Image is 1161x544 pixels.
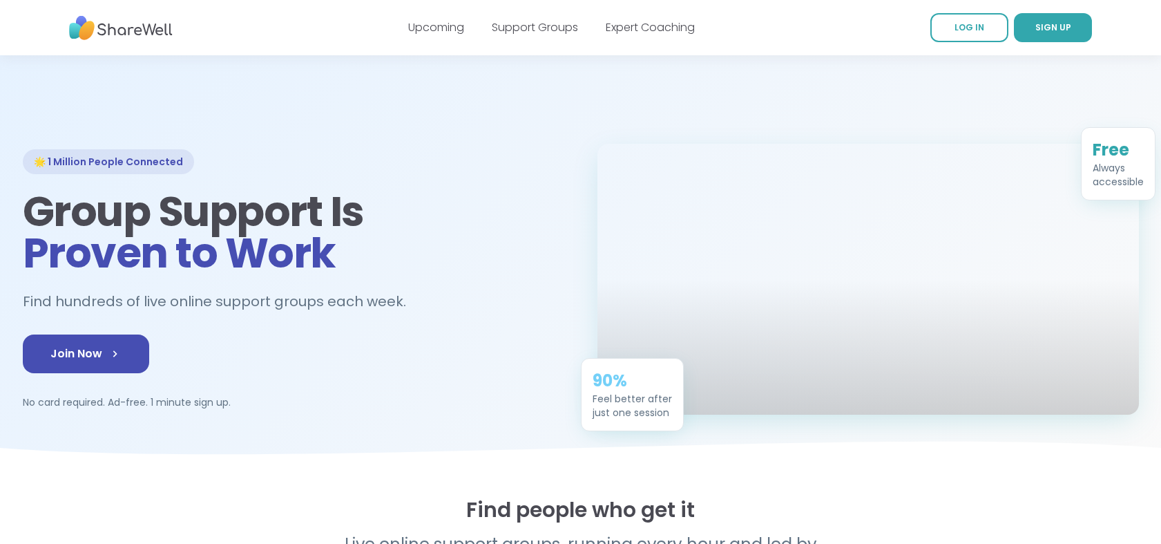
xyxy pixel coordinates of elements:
[23,224,336,282] span: Proven to Work
[954,21,984,33] span: LOG IN
[69,9,173,47] img: ShareWell Nav Logo
[23,335,149,373] a: Join Now
[1093,161,1144,189] div: Always accessible
[1014,13,1092,42] a: SIGN UP
[23,290,421,313] h2: Find hundreds of live online support groups each week.
[23,149,194,174] div: 🌟 1 Million People Connected
[593,392,672,420] div: Feel better after just one session
[23,498,1139,523] h2: Find people who get it
[408,19,464,35] a: Upcoming
[492,19,578,35] a: Support Groups
[1093,139,1144,161] div: Free
[930,13,1008,42] a: LOG IN
[23,395,564,409] p: No card required. Ad-free. 1 minute sign up.
[50,346,122,362] span: Join Now
[23,191,564,274] h1: Group Support Is
[1035,21,1071,33] span: SIGN UP
[606,19,695,35] a: Expert Coaching
[593,370,672,392] div: 90%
